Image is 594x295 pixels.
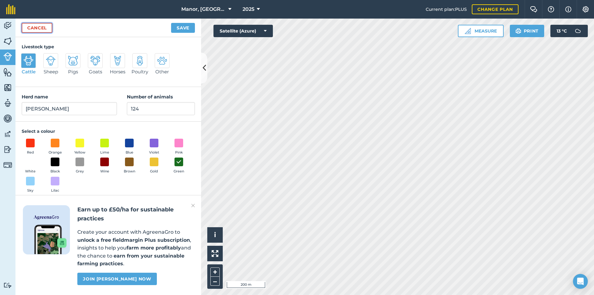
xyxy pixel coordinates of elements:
button: Red [22,139,39,155]
span: 13 ° C [557,25,567,37]
button: Brown [121,158,138,174]
button: Blue [121,139,138,155]
img: svg+xml;base64,PD94bWwgdmVyc2lvbj0iMS4wIiBlbmNvZGluZz0idXRmLTgiPz4KPCEtLSBHZW5lcmF0b3I6IEFkb2JlIE... [90,56,100,66]
button: 13 °C [550,25,588,37]
span: Pink [175,150,183,155]
img: svg+xml;base64,PD94bWwgdmVyc2lvbj0iMS4wIiBlbmNvZGluZz0idXRmLTgiPz4KPCEtLSBHZW5lcmF0b3I6IEFkb2JlIE... [68,56,78,66]
button: + [210,267,220,277]
strong: Herd name [22,94,48,100]
img: svg+xml;base64,PD94bWwgdmVyc2lvbj0iMS4wIiBlbmNvZGluZz0idXRmLTgiPz4KPCEtLSBHZW5lcmF0b3I6IEFkb2JlIE... [3,161,12,169]
img: svg+xml;base64,PD94bWwgdmVyc2lvbj0iMS4wIiBlbmNvZGluZz0idXRmLTgiPz4KPCEtLSBHZW5lcmF0b3I6IEFkb2JlIE... [3,98,12,108]
img: svg+xml;base64,PD94bWwgdmVyc2lvbj0iMS4wIiBlbmNvZGluZz0idXRmLTgiPz4KPCEtLSBHZW5lcmF0b3I6IEFkb2JlIE... [135,56,145,66]
button: Gold [145,158,163,174]
span: Yellow [74,150,85,155]
img: svg+xml;base64,PD94bWwgdmVyc2lvbj0iMS4wIiBlbmNvZGluZz0idXRmLTgiPz4KPCEtLSBHZW5lcmF0b3I6IEFkb2JlIE... [157,56,167,66]
strong: farm more profitably [127,245,181,251]
button: Green [170,158,187,174]
span: Cattle [22,68,36,76]
span: Lime [100,150,109,155]
img: svg+xml;base64,PD94bWwgdmVyc2lvbj0iMS4wIiBlbmNvZGluZz0idXRmLTgiPz4KPCEtLSBHZW5lcmF0b3I6IEFkb2JlIE... [3,52,12,61]
img: Screenshot of the Gro app [34,225,67,254]
span: Manor, [GEOGRAPHIC_DATA], [GEOGRAPHIC_DATA] [181,6,226,13]
img: svg+xml;base64,PHN2ZyB4bWxucz0iaHR0cDovL3d3dy53My5vcmcvMjAwMC9zdmciIHdpZHRoPSIyMiIgaGVpZ2h0PSIzMC... [191,202,195,209]
img: svg+xml;base64,PD94bWwgdmVyc2lvbj0iMS4wIiBlbmNvZGluZz0idXRmLTgiPz4KPCEtLSBHZW5lcmF0b3I6IEFkb2JlIE... [3,145,12,154]
span: Black [50,169,60,174]
img: svg+xml;base64,PHN2ZyB4bWxucz0iaHR0cDovL3d3dy53My5vcmcvMjAwMC9zdmciIHdpZHRoPSIxNyIgaGVpZ2h0PSIxNy... [565,6,571,13]
img: svg+xml;base64,PD94bWwgdmVyc2lvbj0iMS4wIiBlbmNvZGluZz0idXRmLTgiPz4KPCEtLSBHZW5lcmF0b3I6IEFkb2JlIE... [46,56,56,66]
img: svg+xml;base64,PHN2ZyB4bWxucz0iaHR0cDovL3d3dy53My5vcmcvMjAwMC9zdmciIHdpZHRoPSI1NiIgaGVpZ2h0PSI2MC... [3,37,12,46]
span: Wine [100,169,109,174]
button: Measure [458,25,504,37]
strong: unlock a free fieldmargin Plus subscription [77,237,190,243]
img: svg+xml;base64,PHN2ZyB4bWxucz0iaHR0cDovL3d3dy53My5vcmcvMjAwMC9zdmciIHdpZHRoPSIxOSIgaGVpZ2h0PSIyNC... [515,27,521,35]
span: Other [155,68,169,76]
button: Print [510,25,544,37]
span: Gold [150,169,158,174]
button: Yellow [71,139,88,155]
p: Create your account with AgreenaGro to , insights to help you and the chance to . [77,228,194,268]
img: svg+xml;base64,PD94bWwgdmVyc2lvbj0iMS4wIiBlbmNvZGluZz0idXRmLTgiPz4KPCEtLSBHZW5lcmF0b3I6IEFkb2JlIE... [3,282,12,288]
button: Black [46,158,64,174]
button: Violet [145,139,163,155]
span: Current plan : PLUS [426,6,467,13]
span: Sheep [44,68,58,76]
img: svg+xml;base64,PD94bWwgdmVyc2lvbj0iMS4wIiBlbmNvZGluZz0idXRmLTgiPz4KPCEtLSBHZW5lcmF0b3I6IEFkb2JlIE... [113,56,123,66]
img: svg+xml;base64,PD94bWwgdmVyc2lvbj0iMS4wIiBlbmNvZGluZz0idXRmLTgiPz4KPCEtLSBHZW5lcmF0b3I6IEFkb2JlIE... [3,129,12,139]
img: svg+xml;base64,PD94bWwgdmVyc2lvbj0iMS4wIiBlbmNvZGluZz0idXRmLTgiPz4KPCEtLSBHZW5lcmF0b3I6IEFkb2JlIE... [3,21,12,30]
span: i [214,231,216,239]
img: Four arrows, one pointing top left, one top right, one bottom right and the last bottom left [212,250,218,257]
span: Pigs [68,68,78,76]
span: White [25,169,36,174]
strong: earn from your sustainable farming practices [77,253,184,267]
img: svg+xml;base64,PHN2ZyB4bWxucz0iaHR0cDovL3d3dy53My5vcmcvMjAwMC9zdmciIHdpZHRoPSI1NiIgaGVpZ2h0PSI2MC... [3,67,12,77]
h4: Livestock type [22,43,195,50]
span: Green [174,169,184,174]
img: A cog icon [582,6,589,12]
div: Open Intercom Messenger [573,274,588,289]
strong: Select a colour [22,128,55,134]
button: – [210,277,220,286]
img: svg+xml;base64,PD94bWwgdmVyc2lvbj0iMS4wIiBlbmNvZGluZz0idXRmLTgiPz4KPCEtLSBHZW5lcmF0b3I6IEFkb2JlIE... [24,56,33,66]
span: Brown [124,169,135,174]
button: White [22,158,39,174]
img: A question mark icon [547,6,555,12]
button: Pink [170,139,187,155]
span: Goats [89,68,102,76]
button: Wine [96,158,113,174]
img: svg+xml;base64,PD94bWwgdmVyc2lvbj0iMS4wIiBlbmNvZGluZz0idXRmLTgiPz4KPCEtLSBHZW5lcmF0b3I6IEFkb2JlIE... [3,114,12,123]
img: svg+xml;base64,PD94bWwgdmVyc2lvbj0iMS4wIiBlbmNvZGluZz0idXRmLTgiPz4KPCEtLSBHZW5lcmF0b3I6IEFkb2JlIE... [572,25,584,37]
span: Violet [149,150,159,155]
button: i [207,227,223,243]
h2: Earn up to £50/ha for sustainable practices [77,205,194,223]
span: Sky [27,188,33,193]
span: Blue [126,150,133,155]
img: Ruler icon [465,28,471,34]
span: Orange [49,150,62,155]
a: Join [PERSON_NAME] now [77,273,157,285]
button: Grey [71,158,88,174]
img: svg+xml;base64,PHN2ZyB4bWxucz0iaHR0cDovL3d3dy53My5vcmcvMjAwMC9zdmciIHdpZHRoPSIxOCIgaGVpZ2h0PSIyNC... [176,158,182,166]
img: Two speech bubbles overlapping with the left bubble in the forefront [530,6,537,12]
strong: Number of animals [127,94,173,100]
span: Poultry [131,68,148,76]
button: Sky [22,177,39,193]
button: Lime [96,139,113,155]
img: fieldmargin Logo [6,4,15,14]
span: Lilac [51,188,59,193]
span: 2025 [243,6,254,13]
span: Grey [76,169,84,174]
span: Horses [110,68,125,76]
a: Cancel [22,23,52,33]
button: Orange [46,139,64,155]
img: svg+xml;base64,PHN2ZyB4bWxucz0iaHR0cDovL3d3dy53My5vcmcvMjAwMC9zdmciIHdpZHRoPSI1NiIgaGVpZ2h0PSI2MC... [3,83,12,92]
button: Lilac [46,177,64,193]
span: Red [27,150,34,155]
a: Change plan [472,4,519,14]
button: Satellite (Azure) [213,25,273,37]
button: Save [171,23,195,33]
